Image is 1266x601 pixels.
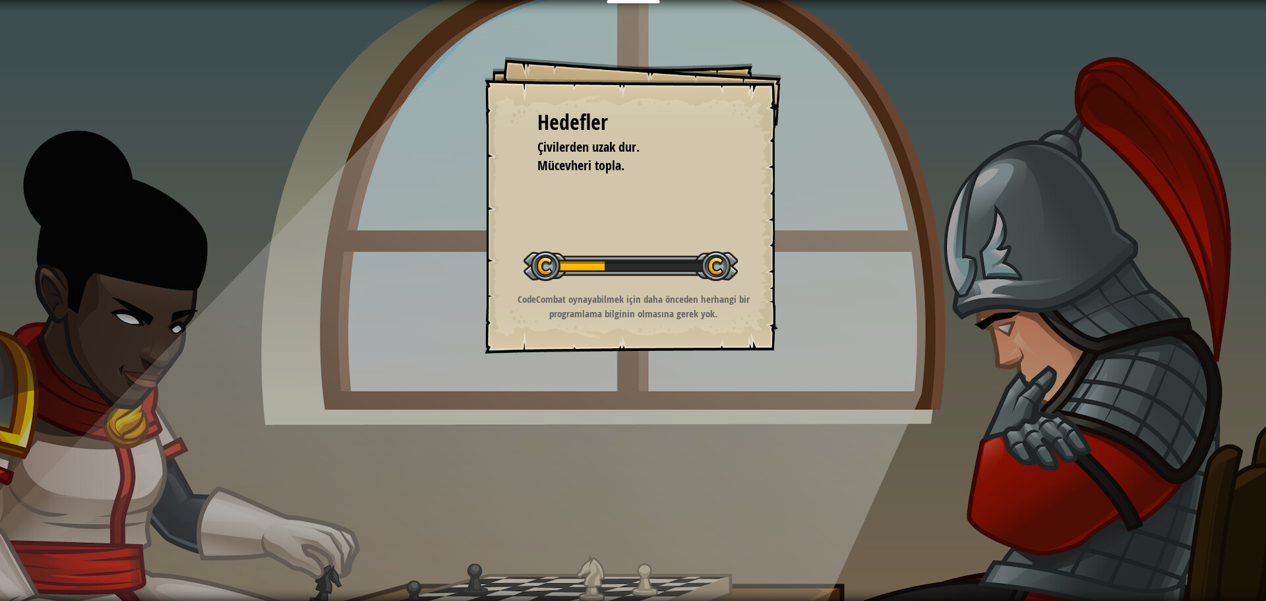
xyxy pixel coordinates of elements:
p: CodeCombat oynayabilmek için daha önceden herhangi bir programlama bilginin olmasına gerek yok. [501,292,766,321]
li: Çivilerden uzak dur. [521,138,725,157]
li: Mücevheri topla. [521,156,725,175]
div: Hedefler [537,108,729,138]
span: Mücevheri topla. [537,156,624,174]
span: Çivilerden uzak dur. [537,138,640,156]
